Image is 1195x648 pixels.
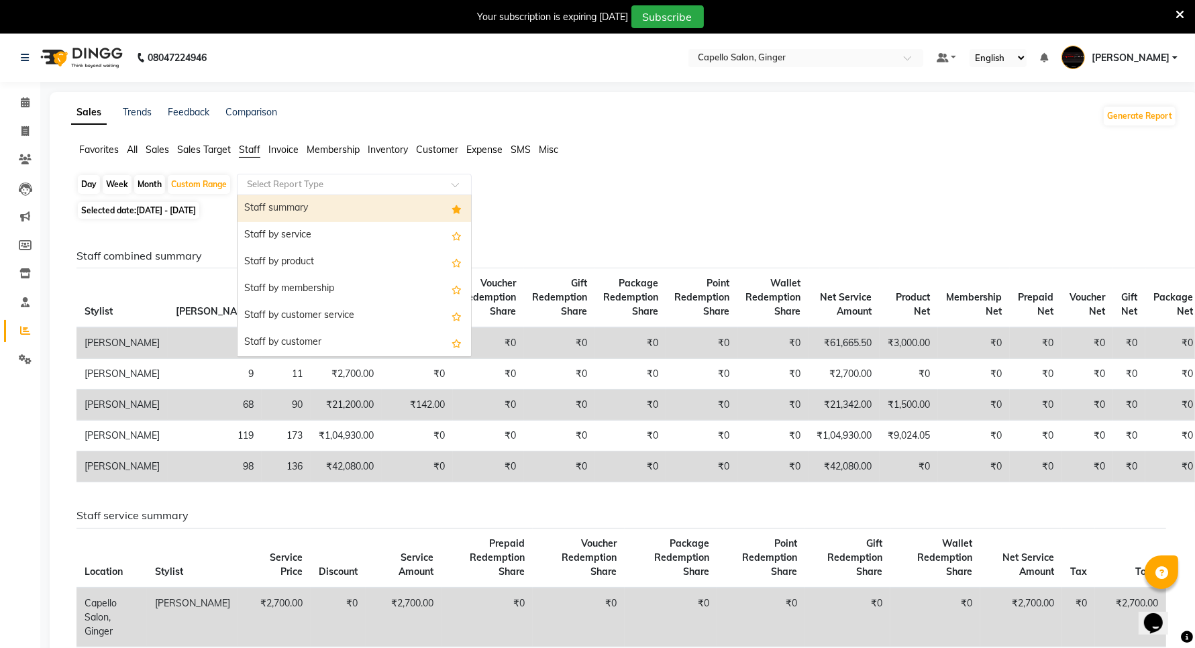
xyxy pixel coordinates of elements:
[148,39,207,76] b: 08047224946
[1070,291,1105,317] span: Voucher Net
[238,222,471,249] div: Staff by service
[1121,291,1137,317] span: Gift Net
[262,451,311,482] td: 136
[1010,327,1061,359] td: ₹0
[1070,565,1087,578] span: Tax
[34,39,126,76] img: logo
[416,144,458,156] span: Customer
[742,537,797,578] span: Point Redemption Share
[237,195,472,357] ng-dropdown-panel: Options list
[146,144,169,156] span: Sales
[1010,451,1061,482] td: ₹0
[511,144,531,156] span: SMS
[1153,291,1193,317] span: Package Net
[1002,551,1054,578] span: Net Service Amount
[127,144,138,156] span: All
[238,195,471,222] div: Staff summary
[262,390,311,421] td: 90
[453,451,524,482] td: ₹0
[76,327,168,359] td: [PERSON_NAME]
[1010,359,1061,390] td: ₹0
[938,327,1010,359] td: ₹0
[820,291,872,317] span: Net Service Amount
[311,390,382,421] td: ₹21,200.00
[938,421,1010,451] td: ₹0
[809,390,880,421] td: ₹21,342.00
[1061,46,1085,69] img: Capello Ginger
[1061,390,1113,421] td: ₹0
[238,329,471,356] div: Staff by customer
[539,144,558,156] span: Misc
[717,588,805,647] td: ₹0
[1113,421,1145,451] td: ₹0
[368,144,408,156] span: Inventory
[168,327,262,359] td: 100
[311,359,382,390] td: ₹2,700.00
[938,359,1010,390] td: ₹0
[103,175,132,194] div: Week
[1061,451,1113,482] td: ₹0
[85,305,113,317] span: Stylist
[452,281,462,297] span: Add this report to Favorites List
[238,588,310,647] td: ₹2,700.00
[382,421,453,451] td: ₹0
[666,421,737,451] td: ₹0
[809,421,880,451] td: ₹1,04,930.00
[674,277,729,317] span: Point Redemption Share
[238,276,471,303] div: Staff by membership
[631,5,704,28] button: Subscribe
[1104,107,1176,125] button: Generate Report
[319,565,358,578] span: Discount
[311,421,382,451] td: ₹1,04,930.00
[880,327,938,359] td: ₹3,000.00
[466,144,503,156] span: Expense
[745,277,800,317] span: Wallet Redemption Share
[1061,421,1113,451] td: ₹0
[262,359,311,390] td: 11
[980,588,1062,647] td: ₹2,700.00
[595,451,666,482] td: ₹0
[1095,588,1166,647] td: ₹2,700.00
[382,390,453,421] td: ₹142.00
[737,327,809,359] td: ₹0
[452,201,462,217] span: Added to Favorites
[938,451,1010,482] td: ₹0
[441,588,533,647] td: ₹0
[524,327,595,359] td: ₹0
[177,144,231,156] span: Sales Target
[880,421,938,451] td: ₹9,024.05
[136,205,196,215] span: [DATE] - [DATE]
[168,451,262,482] td: 98
[1139,594,1182,635] iframe: chat widget
[399,551,433,578] span: Service Amount
[524,390,595,421] td: ₹0
[1018,291,1053,317] span: Prepaid Net
[478,10,629,24] div: Your subscription is expiring [DATE]
[1113,390,1145,421] td: ₹0
[452,254,462,270] span: Add this report to Favorites List
[737,390,809,421] td: ₹0
[452,335,462,351] span: Add this report to Favorites List
[76,451,168,482] td: [PERSON_NAME]
[225,106,277,118] a: Comparison
[938,390,1010,421] td: ₹0
[524,451,595,482] td: ₹0
[1113,359,1145,390] td: ₹0
[382,359,453,390] td: ₹0
[78,202,199,219] span: Selected date:
[595,390,666,421] td: ₹0
[307,144,360,156] span: Membership
[71,101,107,125] a: Sales
[827,537,882,578] span: Gift Redemption Share
[238,249,471,276] div: Staff by product
[524,421,595,451] td: ₹0
[1061,327,1113,359] td: ₹0
[461,277,516,317] span: Voucher Redemption Share
[880,390,938,421] td: ₹1,500.00
[896,291,930,317] span: Product Net
[168,421,262,451] td: 119
[1113,451,1145,482] td: ₹0
[1061,359,1113,390] td: ₹0
[147,588,238,647] td: [PERSON_NAME]
[946,291,1002,317] span: Membership Net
